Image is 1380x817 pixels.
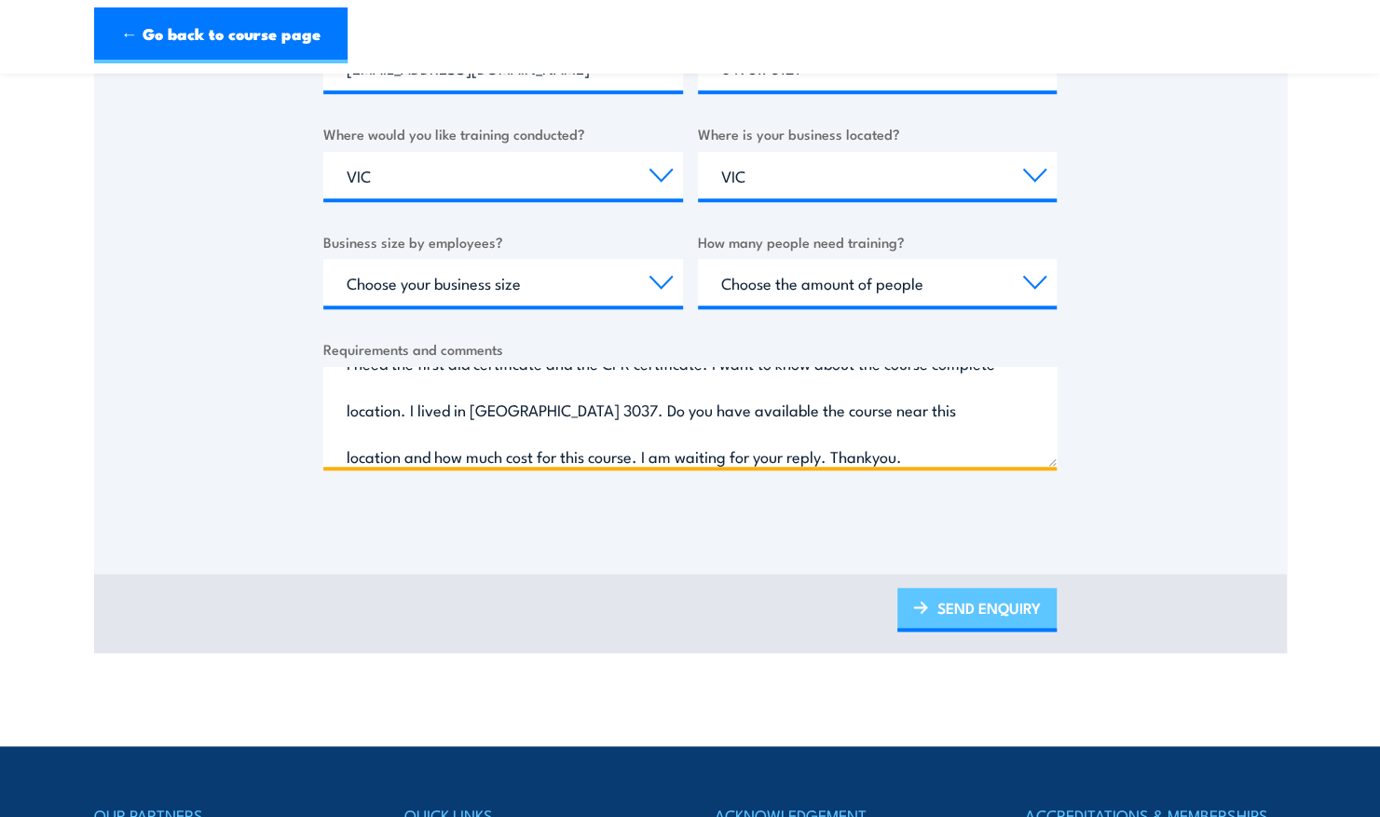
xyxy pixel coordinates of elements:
[323,231,683,252] label: Business size by employees?
[897,588,1057,632] a: SEND ENQUIRY
[323,123,683,144] label: Where would you like training conducted?
[698,123,1058,144] label: Where is your business located?
[698,231,1058,252] label: How many people need training?
[94,7,348,63] a: ← Go back to course page
[323,338,1057,360] label: Requirements and comments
